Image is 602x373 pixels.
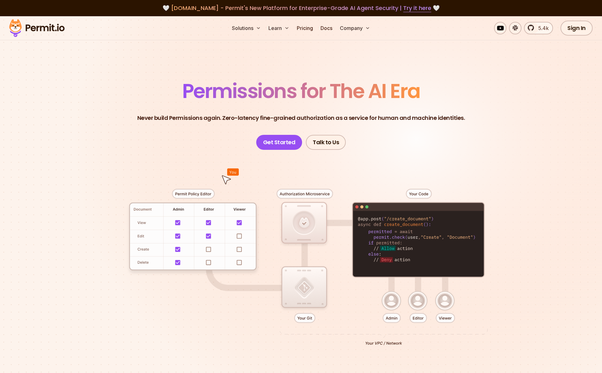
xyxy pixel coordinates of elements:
a: Docs [318,22,335,34]
a: Try it here [403,4,431,12]
span: Permissions for The AI Era [182,77,420,105]
a: 5.4k [524,22,553,34]
a: Get Started [256,135,302,150]
a: Sign In [560,21,593,36]
img: Permit logo [6,17,67,39]
div: 🤍 🤍 [15,4,587,12]
button: Company [337,22,373,34]
span: [DOMAIN_NAME] - Permit's New Platform for Enterprise-Grade AI Agent Security | [171,4,431,12]
a: Pricing [294,22,316,34]
p: Never build Permissions again. Zero-latency fine-grained authorization as a service for human and... [137,114,465,122]
span: 5.4k [535,24,549,32]
a: Talk to Us [306,135,346,150]
button: Solutions [229,22,263,34]
button: Learn [266,22,292,34]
